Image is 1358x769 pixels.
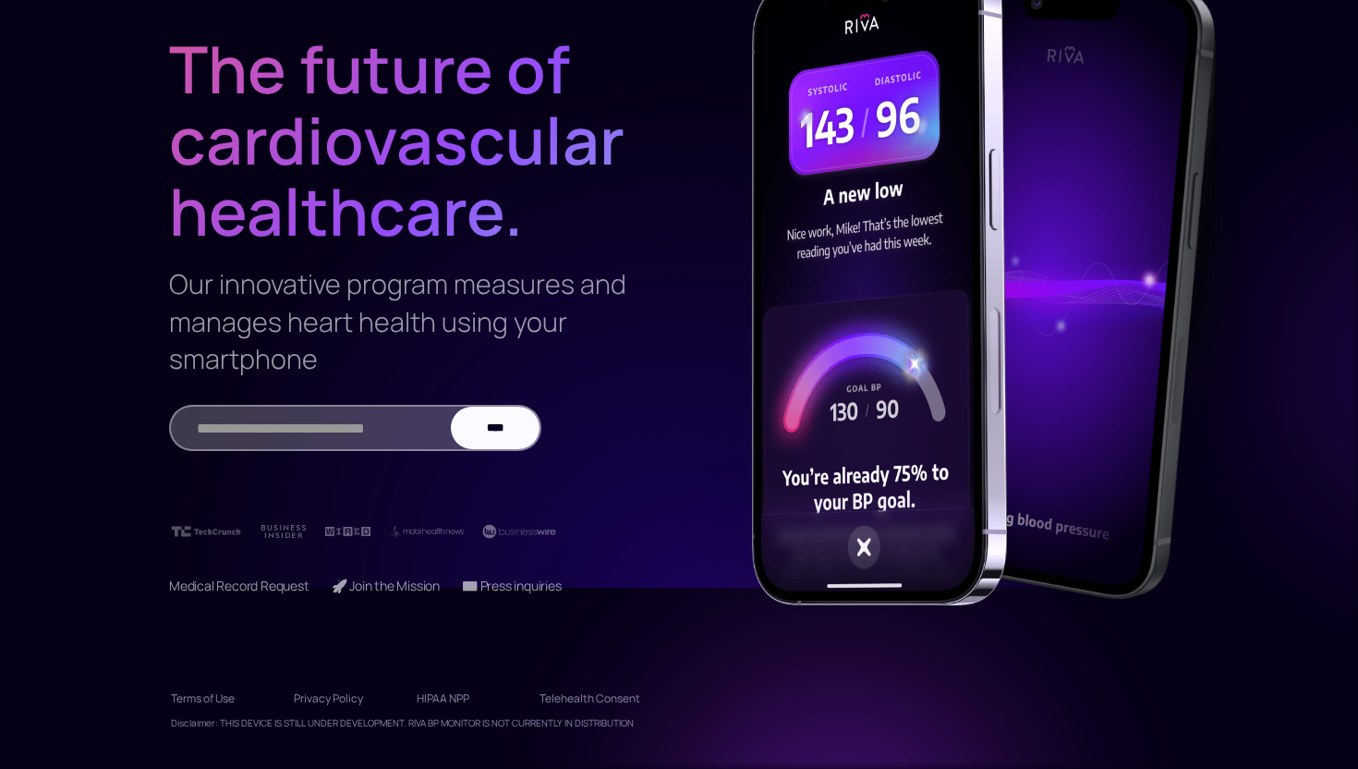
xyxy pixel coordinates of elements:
[462,577,562,594] a: 📧 Press inquiries
[417,684,517,714] a: HIPAA NPP
[169,265,635,377] h3: Our innovative program measures and manages heart health using your smartphone
[169,577,309,594] a: Medical Record Request
[540,684,640,714] a: Telehealth Consent
[294,684,394,714] a: Privacy Policy
[171,714,634,732] div: Disclaimer: THIS DEVICE IS STILL UNDER DEVELOPMENT. RIVA BP MONITOR IS NOT CURRENTLY IN DISTRIBUTION
[171,684,272,714] a: Terms of Use
[169,405,541,451] form: Email Form
[332,577,440,594] a: 🚀 Join the Mission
